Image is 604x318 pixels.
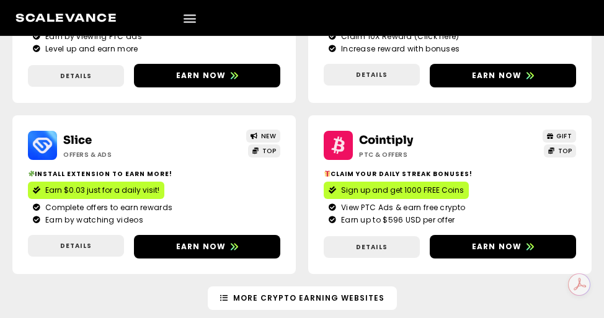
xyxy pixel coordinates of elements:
[42,202,172,213] span: Complete offers to earn rewards
[176,70,226,81] span: Earn now
[543,130,577,143] a: GIFT
[176,241,226,252] span: Earn now
[42,43,138,55] span: Level up and earn more
[42,214,143,226] span: Earn by watching videos
[233,293,384,304] span: More Crypto earning Websites
[28,182,164,199] a: Earn $0.03 just for a daily visit!
[16,11,117,24] a: Scalevance
[556,131,572,141] span: GIFT
[134,235,280,258] a: Earn now
[356,242,388,252] span: Details
[28,235,124,257] a: Details
[329,31,571,42] a: Claim 10X Reward (Click here)
[42,31,142,42] span: Earn by viewing PTC ads
[341,185,464,196] span: Sign up and get 1000 FREE Coins
[262,146,277,156] span: TOP
[324,170,331,177] img: 🎁
[134,64,280,87] a: Earn now
[63,150,196,159] h2: Offers & Ads
[28,169,280,179] h2: Install extension to earn more!
[359,150,492,159] h2: PTC & Offers
[246,130,280,143] a: NEW
[558,146,572,156] span: TOP
[359,133,413,147] a: Cointiply
[324,236,420,258] a: Details
[324,169,576,179] h2: Claim your daily streak bonuses!
[261,131,277,141] span: NEW
[45,185,159,196] span: Earn $0.03 just for a daily visit!
[60,241,92,250] span: Details
[544,144,576,157] a: TOP
[324,64,420,86] a: Details
[338,214,455,226] span: Earn up to $596 USD per offer
[28,65,124,87] a: Details
[338,43,460,55] span: Increase reward with bonuses
[179,7,200,28] div: Menu Toggle
[472,241,522,252] span: Earn now
[338,31,460,42] span: Claim 10X Reward (Click here)
[338,202,465,213] span: View PTC Ads & earn free crypto
[472,70,522,81] span: Earn now
[29,170,35,177] img: 🧩
[208,286,397,310] a: More Crypto earning Websites
[248,144,280,157] a: TOP
[430,64,576,87] a: Earn now
[60,71,92,81] span: Details
[324,182,469,199] a: Sign up and get 1000 FREE Coins
[430,235,576,258] a: Earn now
[63,133,92,147] a: Slice
[356,70,388,79] span: Details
